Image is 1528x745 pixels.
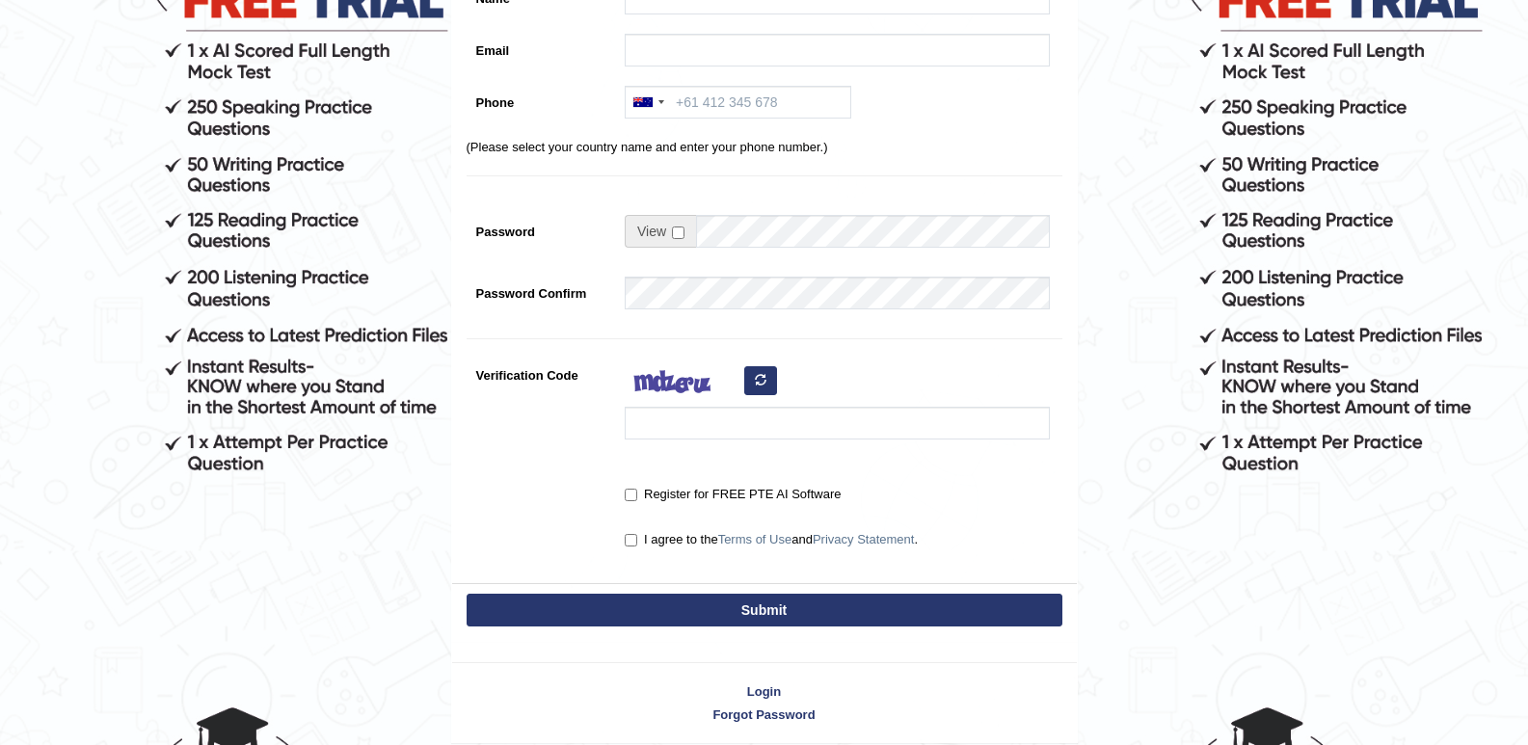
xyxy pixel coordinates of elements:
label: Password Confirm [467,277,616,303]
div: Australia: +61 [626,87,670,118]
a: Forgot Password [452,705,1077,724]
input: +61 412 345 678 [625,86,851,119]
a: Login [452,682,1077,701]
input: I agree to theTerms of UseandPrivacy Statement. [625,534,637,546]
a: Terms of Use [718,532,792,546]
label: Verification Code [467,359,616,385]
label: Register for FREE PTE AI Software [625,485,841,504]
label: Phone [467,86,616,112]
label: I agree to the and . [625,530,918,549]
p: (Please select your country name and enter your phone number.) [467,138,1062,156]
input: Show/Hide Password [672,226,684,239]
button: Submit [467,594,1062,626]
label: Password [467,215,616,241]
a: Privacy Statement [813,532,915,546]
input: Register for FREE PTE AI Software [625,489,637,501]
label: Email [467,34,616,60]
